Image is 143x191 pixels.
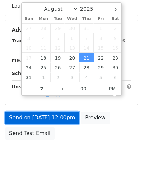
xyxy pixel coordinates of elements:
span: August 2, 2025 [108,23,122,33]
span: September 2, 2025 [50,72,65,82]
span: September 4, 2025 [79,72,94,82]
span: August 25, 2025 [36,62,50,72]
a: Send Test Email [5,127,55,140]
a: Send on [DATE] 12:00pm [5,112,79,124]
span: August 30, 2025 [108,62,122,72]
span: August 7, 2025 [79,33,94,43]
span: Click to toggle [103,82,121,95]
span: Tue [50,17,65,21]
span: August 11, 2025 [36,43,50,53]
span: August 1, 2025 [94,23,108,33]
span: Mon [36,17,50,21]
span: August 6, 2025 [65,33,79,43]
span: August 14, 2025 [79,43,94,53]
span: August 13, 2025 [65,43,79,53]
span: September 5, 2025 [94,72,108,82]
span: August 5, 2025 [50,33,65,43]
span: August 19, 2025 [50,53,65,62]
input: Minute [63,82,103,95]
iframe: Chat Widget [110,160,143,191]
span: August 28, 2025 [79,62,94,72]
span: August 23, 2025 [108,53,122,62]
span: August 24, 2025 [22,62,36,72]
h5: Advanced [12,26,131,34]
span: August 3, 2025 [22,33,36,43]
span: August 18, 2025 [36,53,50,62]
span: August 22, 2025 [94,53,108,62]
strong: Filters [12,58,28,63]
span: August 16, 2025 [108,43,122,53]
span: August 21, 2025 [79,53,94,62]
span: Sun [22,17,36,21]
span: July 30, 2025 [65,23,79,33]
span: August 12, 2025 [50,43,65,53]
span: September 6, 2025 [108,72,122,82]
span: Fri [94,17,108,21]
strong: Unsubscribe [12,84,44,89]
strong: Tracking [12,38,34,43]
strong: Schedule [12,71,35,76]
span: August 8, 2025 [94,33,108,43]
span: September 1, 2025 [36,72,50,82]
span: July 31, 2025 [79,23,94,33]
span: August 20, 2025 [65,53,79,62]
span: August 27, 2025 [65,62,79,72]
span: August 17, 2025 [22,53,36,62]
input: Hour [22,82,62,95]
span: August 10, 2025 [22,43,36,53]
span: Thu [79,17,94,21]
span: August 4, 2025 [36,33,50,43]
span: August 15, 2025 [94,43,108,53]
span: August 31, 2025 [22,72,36,82]
span: August 29, 2025 [94,62,108,72]
a: Preview [81,112,110,124]
span: September 3, 2025 [65,72,79,82]
span: Sat [108,17,122,21]
span: July 27, 2025 [22,23,36,33]
span: August 26, 2025 [50,62,65,72]
span: Wed [65,17,79,21]
a: Copy unsubscribe link [44,92,103,97]
span: July 28, 2025 [36,23,50,33]
input: Year [78,6,102,12]
span: July 29, 2025 [50,23,65,33]
span: August 9, 2025 [108,33,122,43]
span: : [62,82,63,95]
